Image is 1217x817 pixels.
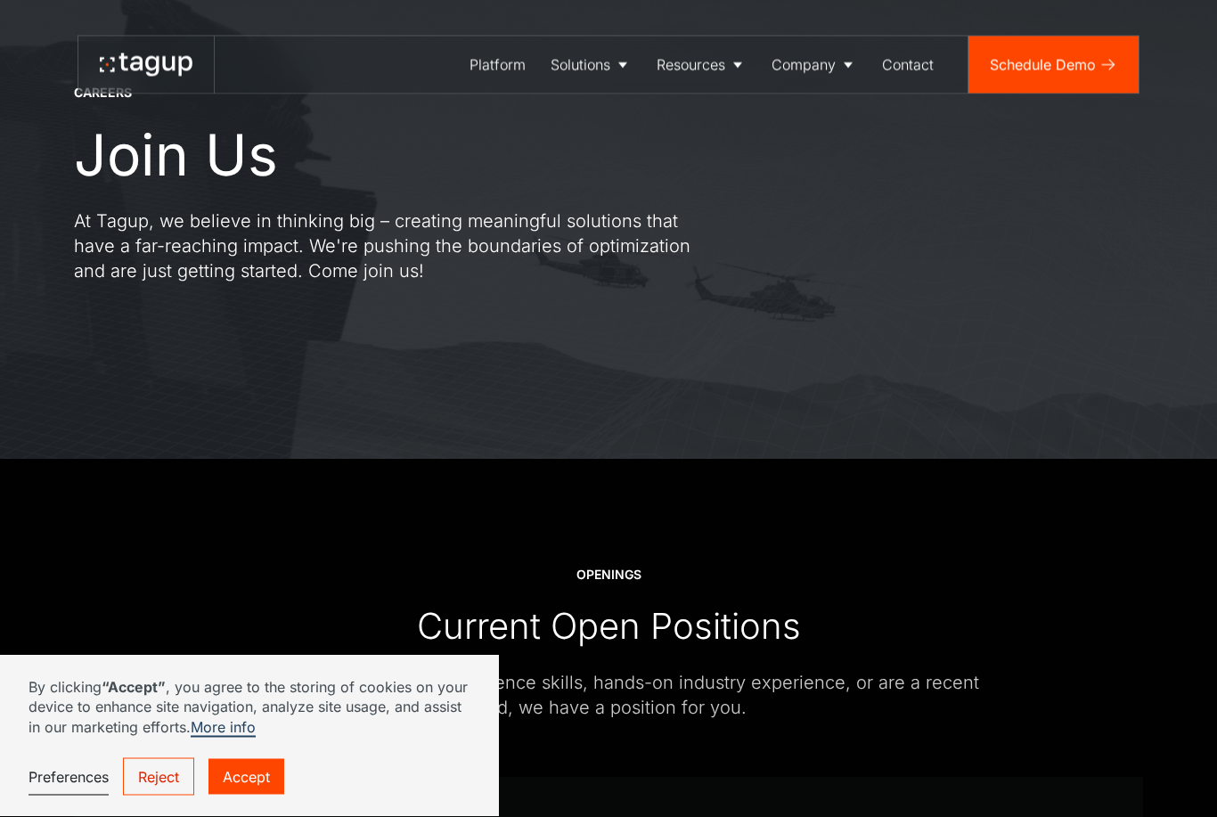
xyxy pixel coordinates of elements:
[538,37,644,94] a: Solutions
[208,759,284,795] a: Accept
[74,124,278,188] h1: Join Us
[29,759,109,796] a: Preferences
[968,37,1139,94] a: Schedule Demo
[882,54,934,76] div: Contact
[191,718,256,738] a: More info
[576,567,641,584] div: OPENINGS
[417,605,801,650] div: Current Open Positions
[644,37,759,94] a: Resources
[102,678,166,696] strong: “Accept”
[551,54,610,76] div: Solutions
[123,758,194,796] a: Reject
[470,54,526,76] div: Platform
[870,37,946,94] a: Contact
[990,54,1096,76] div: Schedule Demo
[457,37,538,94] a: Platform
[216,671,1001,721] div: Whether you have top data science skills, hands-on industry experience, or are a recent grad, we ...
[657,54,725,76] div: Resources
[29,677,470,737] p: By clicking , you agree to the storing of cookies on your device to enhance site navigation, anal...
[759,37,870,94] a: Company
[74,209,715,284] p: At Tagup, we believe in thinking big – creating meaningful solutions that have a far-reaching imp...
[772,54,836,76] div: Company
